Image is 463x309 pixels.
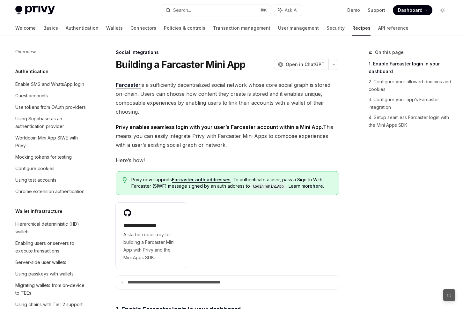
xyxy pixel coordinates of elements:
h5: Wallet infrastructure [15,207,62,215]
a: Demo [347,7,360,13]
a: Worldcoin Mini App SIWE with Privy [10,132,92,151]
a: Use tokens from OAuth providers [10,102,92,113]
div: Using passkeys with wallets [15,270,74,278]
span: is a sufficiently decentralized social network whose core social graph is stored on-chain. Users ... [116,80,339,116]
a: Dashboard [393,5,432,15]
strong: Privy enables seamless login with your user’s Farcaster account within a Mini App. [116,124,323,130]
span: This means you can easily integrate Privy with Farcaster Mini Apps to compose experiences with a ... [116,123,339,149]
a: Chrome extension authentication [10,186,92,197]
button: Search...⌘K [161,4,270,16]
a: Enabling users or servers to execute transactions [10,237,92,257]
button: Toggle dark mode [437,5,448,15]
a: Guest accounts [10,90,92,102]
a: Using passkeys with wallets [10,268,92,280]
a: **** **** **** **A starter repository for building a Farcaster Mini App with Privy and the Mini A... [116,203,187,268]
div: Hierarchical deterministic (HD) wallets [15,220,88,236]
span: On this page [375,49,404,56]
a: here [312,183,323,189]
span: Open in ChatGPT [286,61,325,68]
div: Chrome extension authentication [15,188,85,195]
span: Here’s how! [116,156,339,165]
div: Guest accounts [15,92,48,100]
span: Ask AI [285,7,298,13]
div: Enabling users or servers to execute transactions [15,239,88,255]
a: Wallets [106,20,123,36]
button: Open in ChatGPT [274,59,328,70]
div: Social integrations [116,49,339,56]
a: Security [327,20,345,36]
a: Basics [43,20,58,36]
span: ⌘ K [260,8,267,13]
svg: Tip [122,177,127,183]
a: Authentication [66,20,99,36]
a: Welcome [15,20,36,36]
a: 4. Setup seamless Farcaster login with the Mini Apps SDK [369,112,453,130]
button: Ask AI [274,4,302,16]
a: Farcaster auth addresses [172,177,231,183]
a: Hierarchical deterministic (HD) wallets [10,218,92,237]
div: Configure cookies [15,165,55,172]
code: loginToMiniApp [250,183,286,190]
a: Policies & controls [164,20,205,36]
a: Configure cookies [10,163,92,174]
a: Migrating wallets from on-device to TEEs [10,280,92,299]
a: Overview [10,46,92,57]
a: Farcaster [116,82,141,88]
div: Overview [15,48,36,56]
a: 1. Enable Farcaster login in your dashboard [369,59,453,77]
div: Use tokens from OAuth providers [15,103,86,111]
span: Dashboard [398,7,423,13]
div: Mocking tokens for testing [15,153,72,161]
img: light logo [15,6,55,15]
h1: Building a Farcaster Mini App [116,59,245,70]
div: Server-side user wallets [15,259,66,266]
div: Using test accounts [15,176,56,184]
div: Using Supabase as an authentication provider [15,115,88,130]
a: Server-side user wallets [10,257,92,268]
a: Connectors [130,20,156,36]
div: Migrating wallets from on-device to TEEs [15,282,88,297]
a: User management [278,20,319,36]
span: A starter repository for building a Farcaster Mini App with Privy and the Mini Apps SDK. [123,231,179,261]
a: Recipes [352,20,371,36]
a: Using test accounts [10,174,92,186]
div: Using chains with Tier 2 support [15,301,83,308]
a: Enable SMS and WhatsApp login [10,79,92,90]
a: API reference [378,20,408,36]
a: Support [368,7,385,13]
div: Worldcoin Mini App SIWE with Privy [15,134,88,149]
a: 3. Configure your app’s Farcaster integration [369,94,453,112]
a: 2. Configure your allowed domains and cookies [369,77,453,94]
a: Transaction management [213,20,270,36]
div: Search... [173,6,191,14]
span: Privy now supports . To authenticate a user, pass a Sign-In With Farcaster (SIWF) message signed ... [131,177,333,190]
a: Mocking tokens for testing [10,151,92,163]
h5: Authentication [15,68,48,75]
a: Using Supabase as an authentication provider [10,113,92,132]
div: Enable SMS and WhatsApp login [15,80,84,88]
